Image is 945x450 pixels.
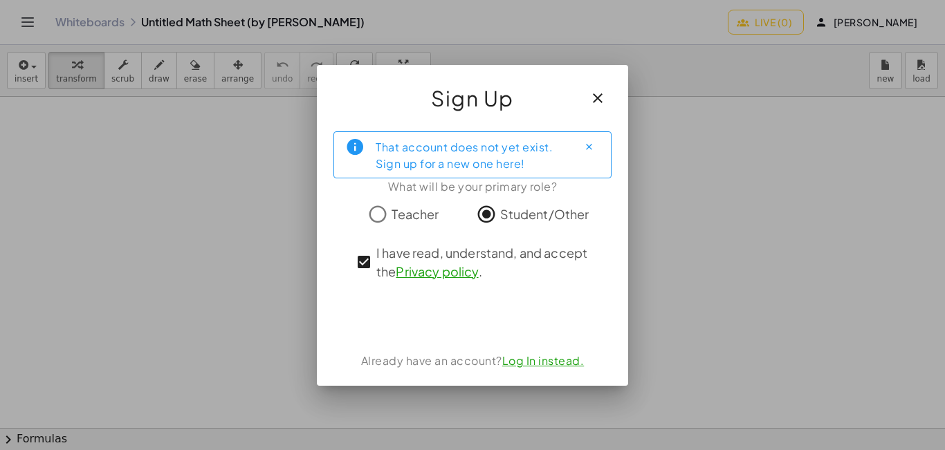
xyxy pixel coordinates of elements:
[333,178,612,195] div: What will be your primary role?
[431,82,514,115] span: Sign Up
[376,243,594,281] span: I have read, understand, and accept the .
[502,353,585,368] a: Log In instead.
[384,301,561,332] iframe: Botón de Acceder con Google
[500,205,589,223] span: Student/Other
[376,138,567,172] div: That account does not yet exist. Sign up for a new one here!
[578,136,600,158] button: Close
[333,353,612,369] div: Already have an account?
[392,205,439,223] span: Teacher
[396,263,478,279] a: Privacy policy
